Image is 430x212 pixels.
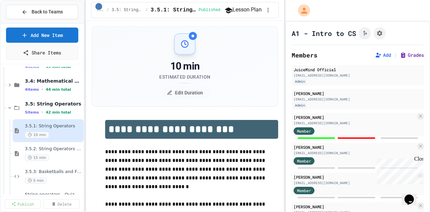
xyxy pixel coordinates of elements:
[5,199,41,209] a: Publish
[294,174,416,180] div: [PERSON_NAME]
[3,3,46,43] div: Chat with us now!Close
[42,87,43,92] span: •
[112,7,143,13] span: 3.5: String Operators
[25,155,49,161] span: 15 min
[294,67,422,73] div: JuiceMind Official
[43,199,79,209] a: Delete
[150,6,196,14] span: 3.5.1: String Operators
[375,52,391,58] button: Add
[46,110,71,115] span: 42 min total
[25,110,39,115] span: 5 items
[25,87,39,92] span: 4 items
[294,102,306,108] div: Admin
[292,29,356,38] h1: A1 - Intro to CS
[25,146,82,152] span: 3.5.2: String Operators - Review
[294,90,422,96] div: [PERSON_NAME]
[145,7,148,13] span: /
[294,144,416,150] div: [PERSON_NAME]
[46,65,71,69] span: 39 min total
[224,6,262,14] button: Lesson Plan
[294,121,416,126] div: [EMAIL_ADDRESS][DOMAIN_NAME]
[294,180,416,185] div: [EMAIL_ADDRESS][DOMAIN_NAME]
[160,86,210,99] button: Edit Duration
[291,3,312,18] div: My Account
[159,60,210,72] div: 10 min
[292,50,317,60] h2: Members
[25,65,39,69] span: 4 items
[297,128,311,134] span: Member
[25,177,47,184] span: 5 min
[294,79,306,84] div: Admin
[25,123,82,129] span: 3.5.1: String Operators
[297,158,311,164] span: Member
[394,51,397,59] span: |
[359,27,371,39] button: Click to see fork details
[159,74,210,80] div: Estimated Duration
[400,52,424,58] button: Grades
[199,7,220,13] span: Published
[32,8,63,15] span: Back to Teams
[25,169,82,175] span: 3.5.3: Basketballs and Footballs
[6,5,78,19] button: Back to Teams
[199,7,223,13] div: Content is published and visible to students
[374,156,423,184] iframe: chat widget
[25,192,82,198] span: String operators - Quiz
[6,45,78,60] a: Share Items
[294,73,422,78] div: [EMAIL_ADDRESS][DOMAIN_NAME]
[6,28,78,43] a: Add New Item
[106,7,109,13] span: /
[25,132,49,138] span: 10 min
[46,87,71,92] span: 44 min total
[42,64,43,69] span: •
[294,114,416,120] div: [PERSON_NAME]
[294,97,422,102] div: [EMAIL_ADDRESS][DOMAIN_NAME]
[25,78,82,84] span: 3.4: Mathematical Operators
[402,185,423,205] iframe: chat widget
[294,204,416,210] div: [PERSON_NAME]
[294,151,416,156] div: [EMAIL_ADDRESS][DOMAIN_NAME]
[25,101,82,107] span: 3.5: String Operators
[297,187,311,194] span: Member
[42,110,43,115] span: •
[374,27,386,39] button: Assignment Settings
